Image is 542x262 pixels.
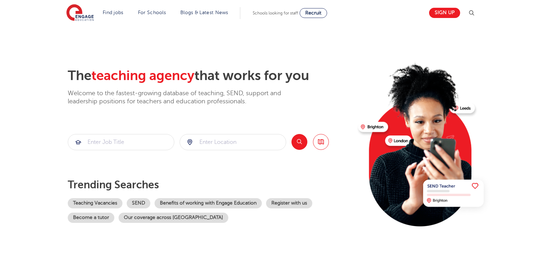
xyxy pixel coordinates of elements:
[68,134,174,150] input: Submit
[68,178,353,191] p: Trending searches
[91,68,194,83] span: teaching agency
[68,89,301,106] p: Welcome to the fastest-growing database of teaching, SEND, support and leadership positions for t...
[253,11,298,16] span: Schools looking for staff
[180,10,228,15] a: Blogs & Latest News
[266,198,312,208] a: Register with us
[66,4,94,22] img: Engage Education
[103,10,124,15] a: Find jobs
[155,198,262,208] a: Benefits of working with Engage Education
[68,198,122,208] a: Teaching Vacancies
[291,134,307,150] button: Search
[68,68,353,84] h2: The that works for you
[138,10,166,15] a: For Schools
[429,8,460,18] a: Sign up
[127,198,150,208] a: SEND
[68,213,114,223] a: Become a tutor
[305,10,321,16] span: Recruit
[119,213,228,223] a: Our coverage across [GEOGRAPHIC_DATA]
[300,8,327,18] a: Recruit
[180,134,286,150] input: Submit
